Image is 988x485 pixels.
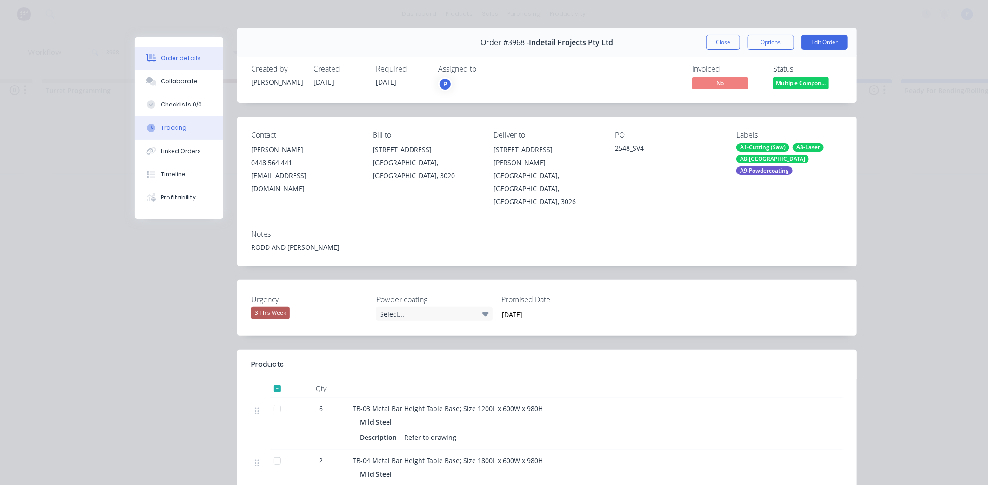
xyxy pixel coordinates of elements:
span: [DATE] [314,78,334,86]
div: [EMAIL_ADDRESS][DOMAIN_NAME] [251,169,358,195]
div: 2548_SV4 [615,143,721,156]
div: Contact [251,131,358,140]
div: Notes [251,230,843,239]
div: Tracking [161,124,187,132]
div: Profitability [161,193,196,202]
div: Deliver to [494,131,601,140]
div: [STREET_ADDRESS][PERSON_NAME] [494,143,601,169]
div: A9-Powdercoating [736,166,793,175]
div: Bill to [373,131,479,140]
div: [PERSON_NAME] [251,77,302,87]
div: Status [773,65,843,73]
div: Description [360,431,401,444]
div: [STREET_ADDRESS] [373,143,479,156]
input: Enter date [495,307,611,321]
div: Created by [251,65,302,73]
div: Products [251,359,284,370]
div: PO [615,131,721,140]
div: Refer to drawing [401,431,460,444]
button: Profitability [135,186,223,209]
div: Labels [736,131,843,140]
button: Edit Order [801,35,848,50]
label: Urgency [251,294,367,305]
button: Order details [135,47,223,70]
button: Checklists 0/0 [135,93,223,116]
span: 2 [319,456,323,465]
span: TB-04 Metal Bar Height Table Base; Size 1800L x 600W x 980H [353,456,543,465]
button: Collaborate [135,70,223,93]
button: Multiple Compon... [773,77,829,91]
div: Timeline [161,170,186,179]
button: Tracking [135,116,223,140]
button: Options [748,35,794,50]
div: Order details [161,54,200,62]
div: Checklists 0/0 [161,100,202,109]
div: A1-Cutting (Saw) [736,143,789,152]
div: [PERSON_NAME]0448 564 441[EMAIL_ADDRESS][DOMAIN_NAME] [251,143,358,195]
div: Collaborate [161,77,198,86]
div: Required [376,65,427,73]
div: Linked Orders [161,147,201,155]
span: TB-03 Metal Bar Height Table Base; Size 1200L x 600W x 980H [353,404,543,413]
div: A8-[GEOGRAPHIC_DATA] [736,155,809,163]
span: Indetail Projects Pty Ltd [529,38,614,47]
div: Created [314,65,365,73]
div: RODD AND [PERSON_NAME] [251,242,843,252]
div: Select... [376,307,493,321]
div: [PERSON_NAME] [251,143,358,156]
span: 6 [319,404,323,413]
span: [DATE] [376,78,396,86]
div: [GEOGRAPHIC_DATA], [GEOGRAPHIC_DATA], [GEOGRAPHIC_DATA], 3026 [494,169,601,208]
button: P [438,77,452,91]
div: Invoiced [692,65,762,73]
label: Promised Date [501,294,618,305]
div: 3 This Week [251,307,290,319]
div: Mild Steel [360,415,395,429]
div: Qty [293,379,349,398]
div: [STREET_ADDRESS][GEOGRAPHIC_DATA], [GEOGRAPHIC_DATA], 3020 [373,143,479,182]
label: Powder coating [376,294,493,305]
button: Timeline [135,163,223,186]
div: 0448 564 441 [251,156,358,169]
div: A3-Laser [793,143,824,152]
div: Assigned to [438,65,531,73]
button: Close [706,35,740,50]
span: Order #3968 - [481,38,529,47]
button: Linked Orders [135,140,223,163]
div: [GEOGRAPHIC_DATA], [GEOGRAPHIC_DATA], 3020 [373,156,479,182]
div: Mild Steel [360,467,395,481]
div: [STREET_ADDRESS][PERSON_NAME][GEOGRAPHIC_DATA], [GEOGRAPHIC_DATA], [GEOGRAPHIC_DATA], 3026 [494,143,601,208]
span: No [692,77,748,89]
span: Multiple Compon... [773,77,829,89]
